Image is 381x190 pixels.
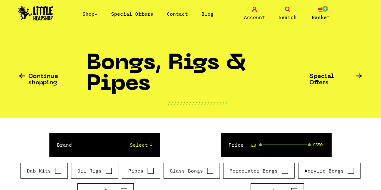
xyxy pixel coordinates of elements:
a: Blog [201,11,214,17]
span: Search [279,14,297,21]
img: Little Head Shop Logo [18,6,53,20]
span: £0 [251,143,256,148]
label: Acrylic Bongs [304,167,354,174]
a: Continue shopping [19,73,86,86]
label: Brand [57,141,72,148]
span: Account [244,14,265,21]
label: Glass Bongs [170,167,214,174]
label: Price [229,141,244,148]
p: //////////////////// [168,99,228,106]
a: Contact [167,11,188,17]
a: Special Offers [111,11,153,17]
a: 0 Basket [306,7,336,21]
span: Basket [312,14,330,21]
label: Percolater Bongs [230,167,288,174]
span: £550 [313,142,323,147]
h1: Bongs, Rigs & Pipes [86,53,309,99]
a: Shop [83,11,98,17]
label: Dab Kits [27,167,61,174]
label: Pipes [128,167,154,174]
a: Special Offers [309,73,362,86]
a: Search [273,7,303,21]
span: 0 [322,5,329,12]
label: Oil Rigs [77,167,112,174]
